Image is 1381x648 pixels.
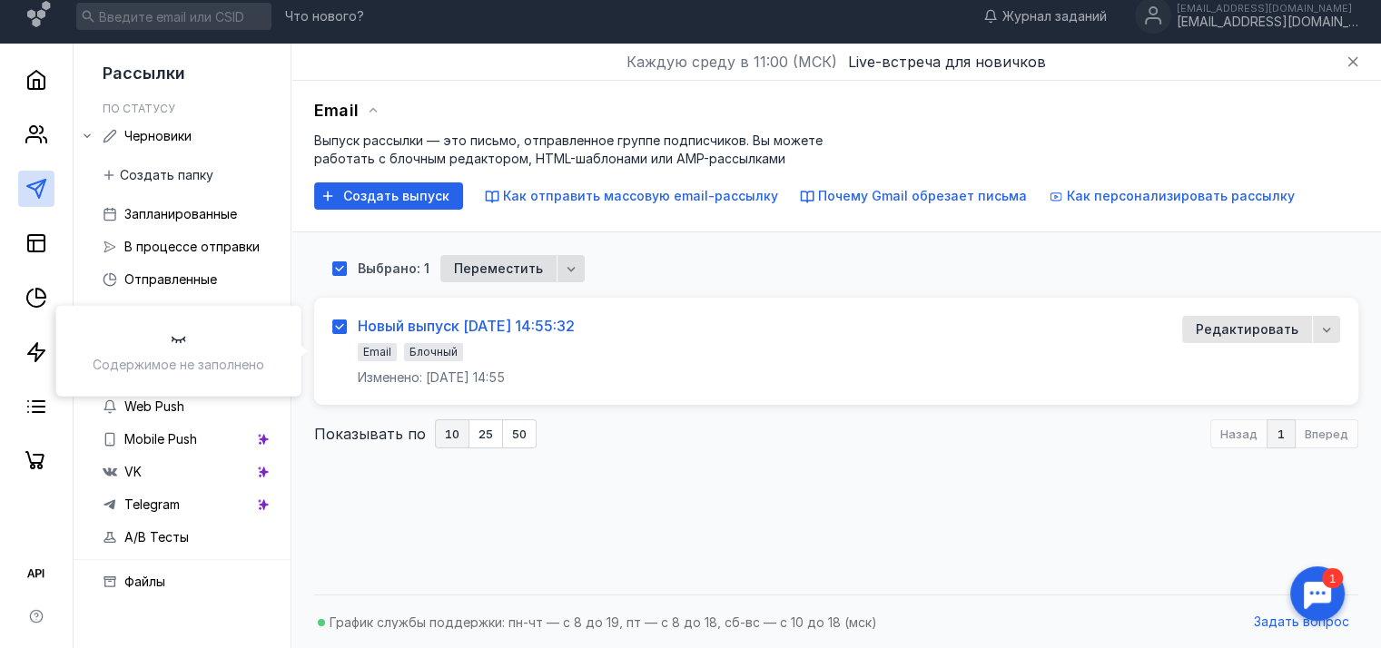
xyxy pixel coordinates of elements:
[1177,15,1358,30] div: [EMAIL_ADDRESS][DOMAIN_NAME]
[95,200,280,229] a: Запланированные
[818,188,1027,203] span: Почему Gmail обрезает письма
[41,11,62,31] div: 1
[330,614,877,630] span: График службы поддержки: пн-чт — с 8 до 19, пт — с 8 до 18, сб-вс — с 10 до 18 (мск)
[95,392,280,421] a: Web Push
[95,425,280,454] a: Mobile Push
[124,271,217,287] span: Отправленные
[974,7,1116,25] a: Журнал заданий
[1177,3,1358,14] div: [EMAIL_ADDRESS][DOMAIN_NAME]
[445,428,459,440] span: 10
[1196,320,1298,339] span: Редактировать
[314,423,426,445] span: Показывать по
[469,419,503,448] button: 25
[363,345,391,358] span: Email
[1245,609,1358,636] button: Задать вопрос
[95,457,280,486] a: VK
[626,51,837,73] span: Каждую среду в 11:00 (МСК)
[1254,614,1349,630] span: Задать вопрос
[76,3,271,30] input: Введите email или CSID
[358,316,575,336] a: Новый выпуск [DATE] 14:55:32
[503,419,537,448] button: 50
[103,64,185,83] span: Рассылки
[124,398,184,414] span: Web Push
[124,496,180,512] span: Telegram
[285,10,364,23] span: Что нового?
[409,345,458,358] span: Блочный
[124,239,260,254] span: В процессе отправки
[848,51,1046,73] button: Live-встреча для новичков
[478,428,493,440] span: 25
[124,431,197,447] span: Mobile Push
[95,122,280,151] a: Черновики
[95,162,222,189] button: Создать папку
[95,523,280,552] a: A/B Тесты
[314,101,359,120] span: Email
[95,567,280,596] a: Файлы
[440,255,557,282] button: Переместить
[848,53,1046,71] span: Live-встреча для новичков
[454,261,543,277] span: Переместить
[95,232,280,261] a: В процессе отправки
[1067,188,1295,203] span: Как персонализировать рассылку
[358,262,429,275] div: Выбрано: 1
[358,368,505,387] div: Изменено: [DATE] 14:55
[343,189,449,204] span: Создать выпуск
[124,574,165,589] span: Файлы
[1182,316,1312,343] button: Редактировать
[314,133,823,166] span: Выпуск рассылки — это письмо, отправленное группе подписчиков. Вы можете работать с блочным редак...
[276,10,373,23] a: Что нового?
[314,182,463,210] button: Создать выпуск
[485,187,778,205] button: Как отправить массовую email-рассылку
[95,265,280,294] a: Отправленные
[435,419,469,448] button: 10
[103,102,175,115] h5: По статусу
[124,464,142,479] span: VK
[358,317,575,335] div: Новый выпуск [DATE] 14:55:32
[95,490,280,519] a: Telegram
[124,128,192,143] span: Черновики
[124,529,189,545] span: A/B Тесты
[503,188,778,203] span: Как отправить массовую email-рассылку
[1049,187,1295,205] button: Как персонализировать рассылку
[93,356,264,371] span: Содержимое не заполнено
[512,428,527,440] span: 50
[120,168,213,183] span: Создать папку
[1002,7,1107,25] span: Журнал заданий
[124,206,237,221] span: Запланированные
[800,187,1027,205] button: Почему Gmail обрезает письма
